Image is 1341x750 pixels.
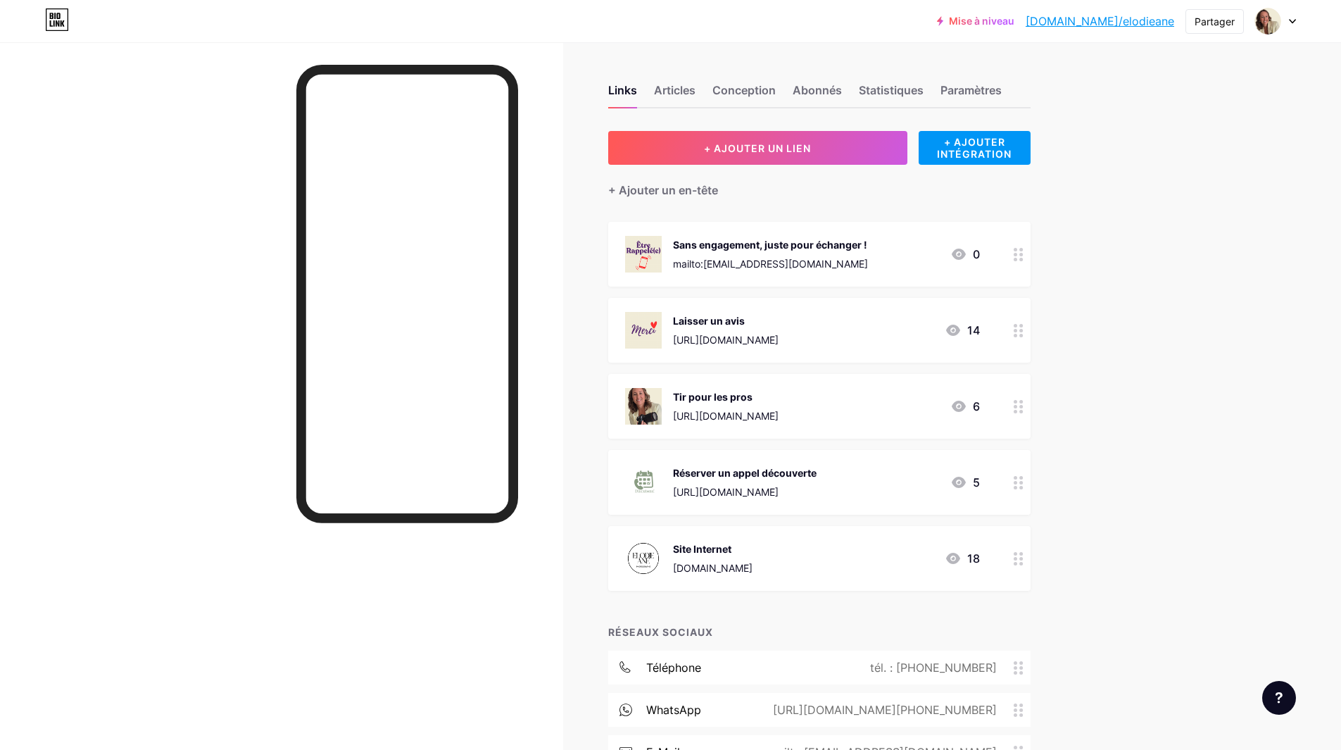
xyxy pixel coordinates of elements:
img: Laisser un avis [625,312,662,349]
img: Tir pour les pros [625,388,662,425]
font: Conception [712,83,776,97]
font: Paramètres [940,83,1002,97]
font: Partager [1195,15,1235,27]
font: 5 [973,475,980,489]
font: Articles [654,83,695,97]
button: + AJOUTER UN LIEN [608,131,907,165]
font: Sans engagement, juste pour échanger ! [673,239,867,251]
font: [URL][DOMAIN_NAME] [673,334,779,346]
img: Réserver un appel découverte [625,464,662,501]
font: [URL][DOMAIN_NAME] [673,410,779,422]
font: [URL][DOMAIN_NAME][PHONE_NUMBER] [773,703,997,717]
font: Statistiques [859,83,924,97]
font: 0 [973,247,980,261]
font: + Ajouter un en-tête [608,183,718,197]
img: Sans engagement, juste pour échanger ! [625,236,662,273]
font: 18 [967,551,980,565]
img: élodiane [1254,8,1281,35]
font: Mise à niveau [949,15,1014,27]
font: Site Internet [673,543,731,555]
font: téléphone [646,661,701,675]
font: + AJOUTER UN LIEN [704,142,811,154]
font: Tir pour les pros [673,391,753,403]
font: Laisser un avis [673,315,745,327]
font: Réserver un appel découverte [673,467,817,479]
img: Site Internet [625,540,662,577]
font: Links [608,83,637,97]
font: mailto:[EMAIL_ADDRESS][DOMAIN_NAME] [673,258,868,270]
font: 6 [973,399,980,413]
font: WhatsApp [646,703,701,717]
a: [DOMAIN_NAME]/elodieane [1026,13,1174,30]
font: tél. : [PHONE_NUMBER] [870,661,997,675]
font: 14 [967,323,980,337]
font: [URL][DOMAIN_NAME] [673,486,779,498]
font: Abonnés [793,83,842,97]
font: RÉSEAUX SOCIAUX [608,626,713,638]
font: + AJOUTER INTÉGRATION [937,136,1012,160]
font: [DOMAIN_NAME] [673,562,753,574]
font: [DOMAIN_NAME]/elodieane [1026,14,1174,28]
